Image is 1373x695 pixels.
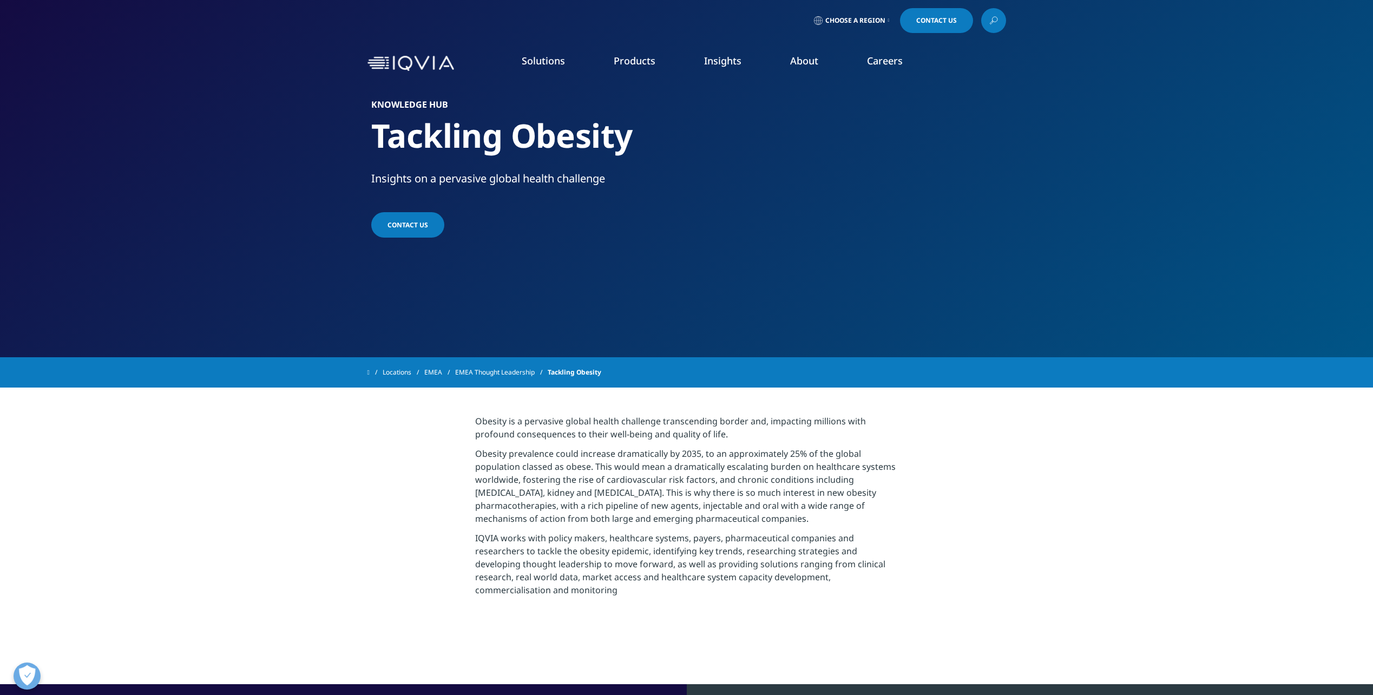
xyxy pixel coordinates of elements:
a: Locations [383,363,424,382]
span: Choose a Region [825,16,885,25]
a: Contact us [371,212,444,238]
p: Obesity prevalence could increase dramatically by 2035, to an approximately 25% of the global pop... [475,447,898,532]
a: Solutions [522,54,565,67]
nav: Primary [458,38,1006,89]
img: 2106_cell-molecule-concept.png [712,100,1002,317]
a: EMEA [424,363,455,382]
a: Careers [867,54,903,67]
span: Contact us [387,220,428,230]
h6: KNOWLEDGE HUB [371,100,682,115]
button: Open Preferences [14,663,41,690]
span: Contact Us [916,17,957,24]
a: Products [614,54,655,67]
a: About [790,54,818,67]
h1: Tackling Obesity​ [371,115,682,171]
a: Contact Us [900,8,973,33]
a: Insights [704,54,741,67]
p: Insights on a pervasive global health challenge [371,171,682,193]
img: IQVIA Healthcare Information Technology and Pharma Clinical Research Company [367,56,454,71]
p: Obesity is a pervasive global health challenge transcending border and, impacting millions with p... [475,415,898,447]
a: EMEA Thought Leadership [455,363,548,382]
span: Tackling Obesity [548,363,601,382]
p: IQVIA works with policy makers, healthcare systems, payers, pharmaceutical companies and research... [475,532,898,603]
